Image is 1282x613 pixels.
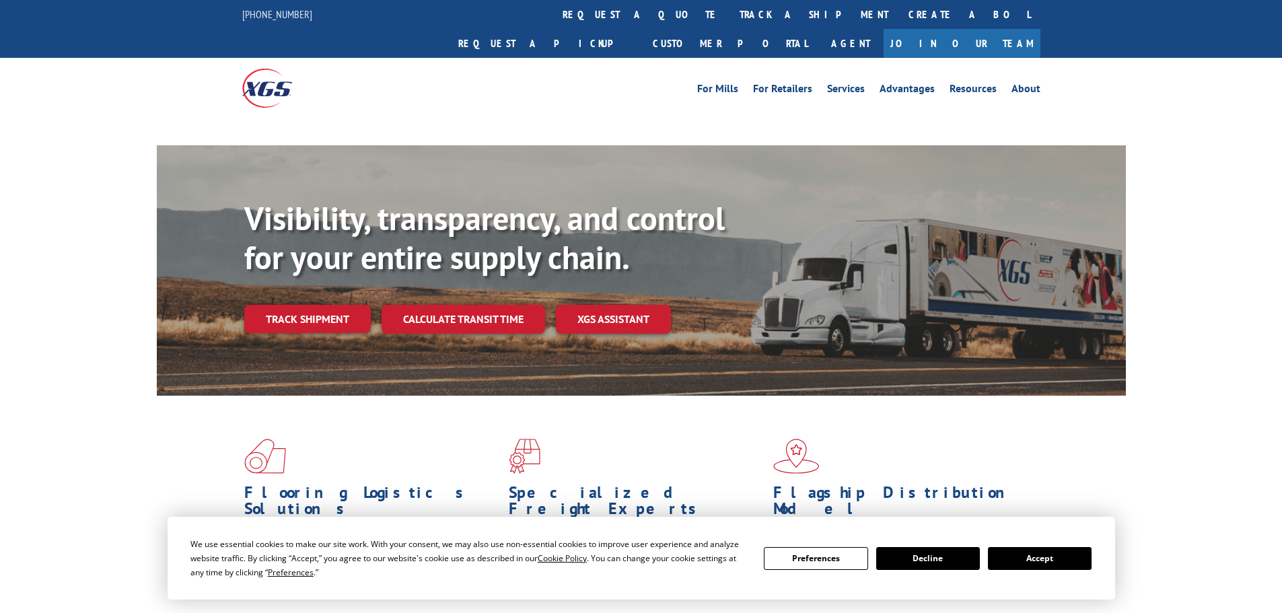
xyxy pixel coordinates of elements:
[773,439,820,474] img: xgs-icon-flagship-distribution-model-red
[876,547,980,570] button: Decline
[764,547,867,570] button: Preferences
[643,29,818,58] a: Customer Portal
[509,439,540,474] img: xgs-icon-focused-on-flooring-red
[448,29,643,58] a: Request a pickup
[950,83,997,98] a: Resources
[538,552,587,564] span: Cookie Policy
[1011,83,1040,98] a: About
[988,547,1092,570] button: Accept
[244,439,286,474] img: xgs-icon-total-supply-chain-intelligence-red
[880,83,935,98] a: Advantages
[773,484,1028,524] h1: Flagship Distribution Model
[556,305,671,334] a: XGS ASSISTANT
[244,305,371,333] a: Track shipment
[884,29,1040,58] a: Join Our Team
[242,7,312,21] a: [PHONE_NUMBER]
[753,83,812,98] a: For Retailers
[827,83,865,98] a: Services
[697,83,738,98] a: For Mills
[244,197,725,278] b: Visibility, transparency, and control for your entire supply chain.
[382,305,545,334] a: Calculate transit time
[168,517,1115,600] div: Cookie Consent Prompt
[244,484,499,524] h1: Flooring Logistics Solutions
[190,537,748,579] div: We use essential cookies to make our site work. With your consent, we may also use non-essential ...
[509,484,763,524] h1: Specialized Freight Experts
[268,567,314,578] span: Preferences
[818,29,884,58] a: Agent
